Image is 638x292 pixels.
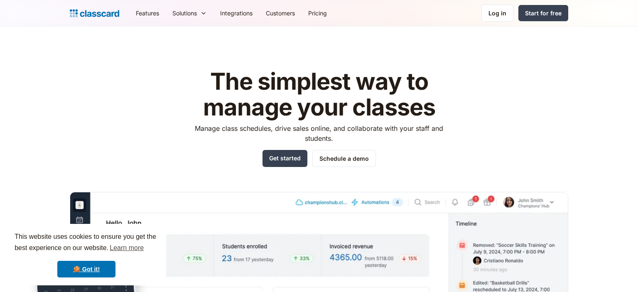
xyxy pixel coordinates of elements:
div: cookieconsent [7,224,166,285]
a: Start for free [518,5,568,21]
a: Integrations [213,4,259,22]
a: Log in [481,5,513,22]
a: learn more about cookies [108,242,145,254]
a: Logo [70,7,119,19]
div: Solutions [166,4,213,22]
a: Get started [263,150,307,167]
span: This website uses cookies to ensure you get the best experience on our website. [15,232,158,254]
a: dismiss cookie message [57,261,115,277]
div: Log in [488,9,506,17]
div: Solutions [172,9,197,17]
a: Pricing [302,4,334,22]
a: Schedule a demo [312,150,376,167]
div: Start for free [525,9,562,17]
h1: The simplest way to manage your classes [187,69,451,120]
p: Manage class schedules, drive sales online, and collaborate with your staff and students. [187,123,451,143]
a: Features [129,4,166,22]
a: Customers [259,4,302,22]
